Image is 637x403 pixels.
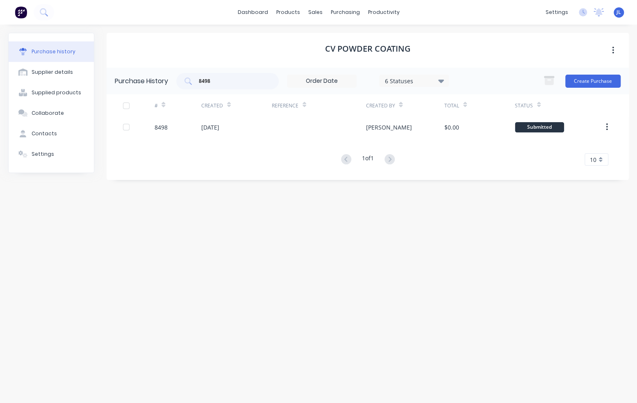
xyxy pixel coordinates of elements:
div: Reference [272,102,298,109]
div: 1 of 1 [362,154,374,166]
div: products [272,6,304,18]
button: Purchase history [9,41,94,62]
span: JL [617,9,621,16]
div: Created [201,102,223,109]
div: settings [541,6,572,18]
div: 6 Statuses [385,76,444,85]
div: [PERSON_NAME] [366,123,412,132]
button: Supplier details [9,62,94,82]
div: Contacts [32,130,57,137]
button: Supplied products [9,82,94,103]
a: dashboard [234,6,272,18]
div: Created By [366,102,395,109]
div: sales [304,6,327,18]
button: Collaborate [9,103,94,123]
div: Submitted [515,122,564,132]
div: Purchase history [32,48,75,55]
div: Collaborate [32,109,64,117]
div: # [154,102,157,109]
div: Total [444,102,459,109]
div: Supplied products [32,89,81,96]
div: [DATE] [201,123,219,132]
div: 8498 [154,123,167,132]
button: Contacts [9,123,94,144]
span: 10 [590,155,596,164]
div: Settings [32,150,54,158]
div: Supplier details [32,68,73,76]
h1: CV Powder coating [325,44,411,54]
button: Settings [9,144,94,164]
div: purchasing [327,6,364,18]
div: productivity [364,6,404,18]
div: Status [515,102,533,109]
div: $0.00 [444,123,459,132]
input: Order Date [287,75,356,87]
input: Search purchases... [198,77,266,85]
img: Factory [15,6,27,18]
button: Create Purchase [565,75,621,88]
div: Purchase History [115,76,168,86]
